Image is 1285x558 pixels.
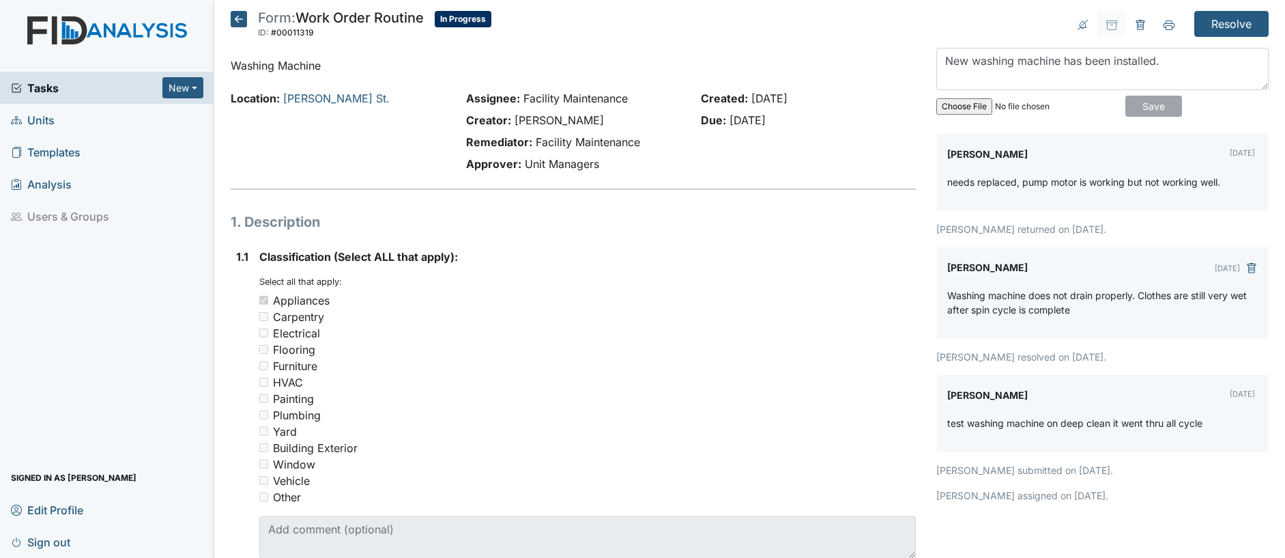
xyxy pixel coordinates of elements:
input: Furniture [259,361,268,370]
span: Form: [258,10,295,26]
a: Tasks [11,80,162,96]
input: Building Exterior [259,443,268,452]
p: Washing Machine [231,57,916,74]
span: Facility Maintenance [536,135,640,149]
small: [DATE] [1230,148,1255,158]
div: Building Exterior [273,440,358,456]
small: Select all that apply: [259,277,342,287]
span: #00011319 [271,27,314,38]
p: [PERSON_NAME] returned on [DATE]. [936,222,1269,236]
p: [PERSON_NAME] resolved on [DATE]. [936,350,1269,364]
label: [PERSON_NAME] [947,386,1028,405]
span: Sign out [11,531,70,553]
strong: Assignee: [466,92,520,105]
div: Other [273,489,301,505]
span: Signed in as [PERSON_NAME] [11,467,136,488]
p: Washing machine does not drain properly. Clothes are still very wet after spin cycle is complete [947,288,1258,317]
span: Analysis [11,173,72,195]
p: [PERSON_NAME] assigned on [DATE]. [936,488,1269,503]
input: Resolve [1194,11,1269,37]
strong: Location: [231,92,280,105]
input: Appliances [259,296,268,305]
input: Window [259,460,268,469]
label: [PERSON_NAME] [947,258,1028,277]
input: Electrical [259,329,268,337]
input: Flooring [259,345,268,354]
button: New [162,77,203,98]
input: Save [1125,96,1182,117]
div: Plumbing [273,407,321,423]
strong: Created: [701,92,748,105]
h1: 1. Description [231,212,916,232]
strong: Remediator: [466,135,532,149]
div: Vehicle [273,473,310,489]
input: Other [259,492,268,501]
input: Painting [259,394,268,403]
input: Yard [259,427,268,436]
strong: Due: [701,113,726,127]
div: Yard [273,423,297,440]
span: ID: [258,27,269,38]
span: Facility Maintenance [523,92,628,105]
p: test washing machine on deep clean it went thru all cycle [947,416,1202,430]
input: Vehicle [259,476,268,485]
label: [PERSON_NAME] [947,145,1028,164]
span: [DATE] [730,113,766,127]
div: Carpentry [273,309,324,325]
input: Carpentry [259,312,268,321]
div: Window [273,456,315,473]
span: [PERSON_NAME] [515,113,604,127]
div: Appliances [273,292,330,309]
div: Work Order Routine [258,11,424,41]
div: Painting [273,391,314,407]
span: Classification (Select ALL that apply): [259,250,458,264]
p: needs replaced, pump motor is working but not working well. [947,175,1220,189]
label: 1.1 [236,249,248,265]
strong: Approver: [466,157,521,171]
div: Flooring [273,341,315,358]
div: HVAC [273,374,303,391]
div: Electrical [273,325,320,341]
span: Edit Profile [11,499,83,520]
div: Furniture [273,358,317,374]
span: [DATE] [751,92,788,105]
span: Unit Managers [525,157,599,171]
a: [PERSON_NAME] St. [283,92,390,105]
strong: Creator: [466,113,511,127]
input: Plumbing [259,410,268,419]
small: [DATE] [1230,389,1255,399]
span: In Progress [435,11,491,27]
p: [PERSON_NAME] submitted on [DATE]. [936,463,1269,477]
span: Units [11,109,55,130]
input: HVAC [259,378,268,387]
small: [DATE] [1215,264,1240,273]
span: Templates [11,141,81,163]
